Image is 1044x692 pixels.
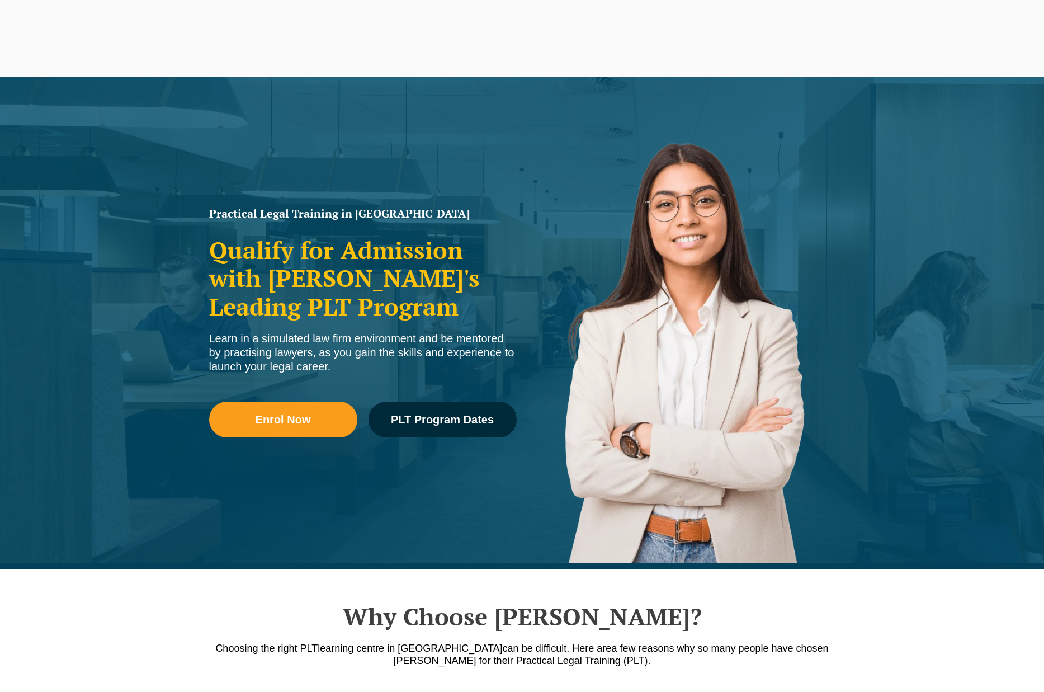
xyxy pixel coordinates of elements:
[204,642,841,667] p: a few reasons why so many people have chosen [PERSON_NAME] for their Practical Legal Training (PLT).
[318,643,502,654] span: learning centre in [GEOGRAPHIC_DATA]
[209,208,517,219] h1: Practical Legal Training in [GEOGRAPHIC_DATA]
[215,643,318,654] span: Choosing the right PLT
[209,402,357,437] a: Enrol Now
[209,332,517,374] div: Learn in a simulated law firm environment and be mentored by practising lawyers, as you gain the ...
[209,236,517,321] h2: Qualify for Admission with [PERSON_NAME]'s Leading PLT Program
[256,414,311,425] span: Enrol Now
[391,414,494,425] span: PLT Program Dates
[503,643,612,654] span: can be difficult. Here are
[204,602,841,630] h2: Why Choose [PERSON_NAME]?
[369,402,517,437] a: PLT Program Dates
